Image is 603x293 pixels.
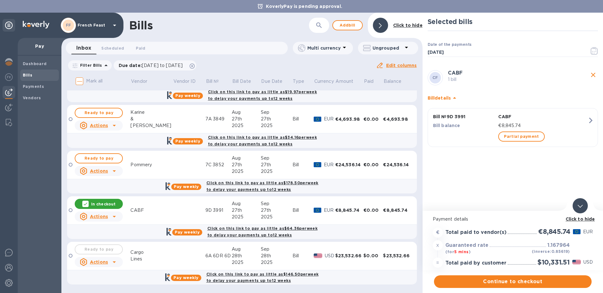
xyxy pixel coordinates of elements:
[336,78,353,85] p: Amount
[232,253,261,259] div: 28th
[3,19,15,32] div: Unpin categories
[454,249,468,254] span: 5 mins
[448,70,462,76] b: CABF
[206,180,318,192] b: Click on this link to pay as little as $178.50 per week to delay your payments up to 12 weeks
[292,207,314,214] div: Bill
[433,113,496,120] p: Bill № 9D 3991
[23,21,49,28] img: Logo
[80,109,117,117] span: Ready to pay
[130,122,173,129] div: [PERSON_NAME]
[75,153,123,163] button: Ready to pay
[232,207,261,214] div: 27th
[261,207,292,214] div: 27th
[208,89,317,101] b: Click on this link to pay as little as $19.97 per week to delay your payments up to 12 weeks
[173,275,198,280] b: Pay weekly
[23,43,56,49] p: Pay
[293,78,312,85] span: Type
[428,108,598,147] button: Bill №9D 3991CABFBill balance€8,845.74Partial payment
[498,122,587,129] p: €8,845.74
[307,45,341,51] p: Multi currency
[232,109,261,116] div: Aug
[90,123,108,128] u: Actions
[261,122,292,129] div: 2025
[445,229,506,235] h3: Total paid to vendor(s)
[537,258,570,266] h2: $10,331.51
[174,184,199,189] b: Pay weekly
[207,226,317,237] b: Click on this link to pay as little as $64.36 per week to delay your payments up to 12 weeks
[80,155,117,162] span: Ready to pay
[208,135,317,146] b: Click on this link to pay as little as $34.16 per week to delay your payments up to 12 weeks
[445,249,471,254] b: (for )
[5,73,13,81] img: Foreign exchange
[206,78,227,85] span: Bill №
[364,78,374,85] p: Paid
[261,78,291,85] span: Due Date
[547,242,570,248] h3: 1.167964
[130,162,173,168] div: Pommery
[23,84,44,89] b: Payments
[232,78,259,85] span: Bill Date
[142,63,183,68] span: [DATE] to [DATE]
[324,116,335,122] p: EUR
[206,78,219,85] p: Bill №
[232,162,261,168] div: 27th
[131,78,155,85] span: Vendor
[434,275,592,288] button: Continue to checkout
[261,214,292,220] div: 2025
[232,116,261,122] div: 27th
[428,95,451,101] b: Bill details
[498,131,544,142] button: Partial payment
[383,253,411,259] div: $23,532.66
[324,162,335,168] p: EUR
[130,116,173,122] div: &
[232,246,261,253] div: Aug
[175,93,200,98] b: Pay weekly
[131,78,147,85] p: Vendor
[206,272,319,283] b: Click on this link to pay as little as $146.50 per week to delay your payments up to 12 weeks
[433,240,443,250] div: x
[173,78,204,85] span: Vendor ID
[175,230,200,235] b: Pay weekly
[261,168,292,175] div: 2025
[129,19,153,32] h1: Bills
[23,73,32,77] b: Bills
[373,45,403,51] p: Ungrouped
[90,259,108,265] u: Actions
[325,253,335,259] p: USD
[232,259,261,266] div: 2025
[314,78,334,85] p: Currency
[383,162,411,168] div: €24,536.14
[261,78,282,85] p: Due Date
[173,78,196,85] p: Vendor ID
[130,249,173,256] div: Cargo
[232,214,261,220] div: 2025
[363,253,383,259] div: $0.00
[393,23,423,28] b: Click to hide
[261,200,292,207] div: Sep
[261,253,292,259] div: 28th
[119,62,186,69] p: Due date :
[433,216,593,223] p: Payment details
[428,88,598,108] div: Billdetails
[428,43,471,47] label: Date of the payments
[504,133,539,140] span: Partial payment
[292,162,314,168] div: Bill
[335,253,364,259] div: $23,532.66
[261,155,292,162] div: Sep
[261,246,292,253] div: Sep
[432,75,438,80] b: CF
[363,116,383,122] div: €0.00
[23,95,41,100] b: Vendors
[332,20,363,30] button: Addbill
[205,207,232,214] div: 9D 3991
[75,108,123,118] button: Ready to pay
[232,200,261,207] div: Aug
[130,256,173,262] div: Lines
[335,116,364,122] div: €4,693.98
[566,217,595,222] b: Click to hide
[324,207,335,214] p: EUR
[338,21,357,29] span: Add bill
[232,168,261,175] div: 2025
[363,207,383,213] div: €0.00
